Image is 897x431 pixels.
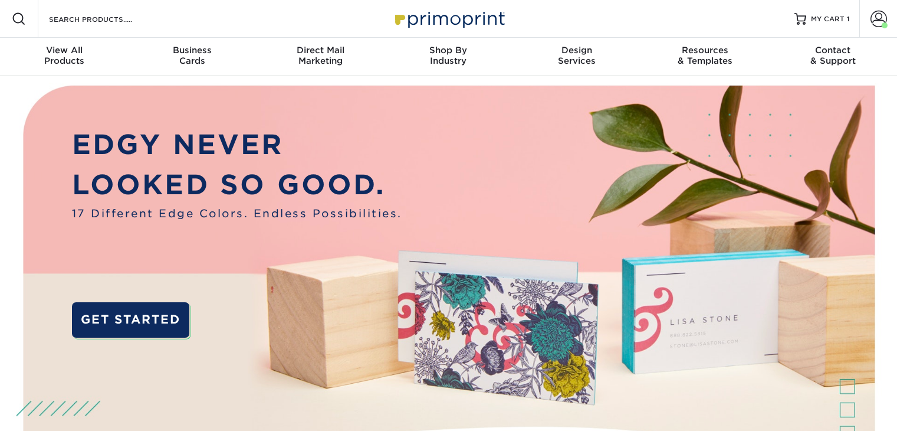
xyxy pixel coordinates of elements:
span: Design [512,45,640,55]
a: Contact& Support [769,38,897,76]
a: DesignServices [512,38,640,76]
a: Shop ByIndustry [385,38,512,76]
span: Resources [640,45,768,55]
p: EDGY NEVER [72,125,402,165]
div: & Templates [640,45,768,66]
input: SEARCH PRODUCTS..... [48,12,163,26]
div: Industry [385,45,512,66]
div: Cards [128,45,256,66]
span: Business [128,45,256,55]
span: Direct Mail [257,45,385,55]
img: Primoprint [390,6,508,31]
a: BusinessCards [128,38,256,76]
span: 1 [847,15,850,23]
span: Contact [769,45,897,55]
div: Services [512,45,640,66]
p: LOOKED SO GOOD. [72,165,402,205]
a: Direct MailMarketing [257,38,385,76]
a: Resources& Templates [640,38,768,76]
a: GET STARTED [72,302,189,338]
div: & Support [769,45,897,66]
div: Marketing [257,45,385,66]
span: 17 Different Edge Colors. Endless Possibilities. [72,205,402,221]
span: Shop By [385,45,512,55]
span: MY CART [811,14,845,24]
